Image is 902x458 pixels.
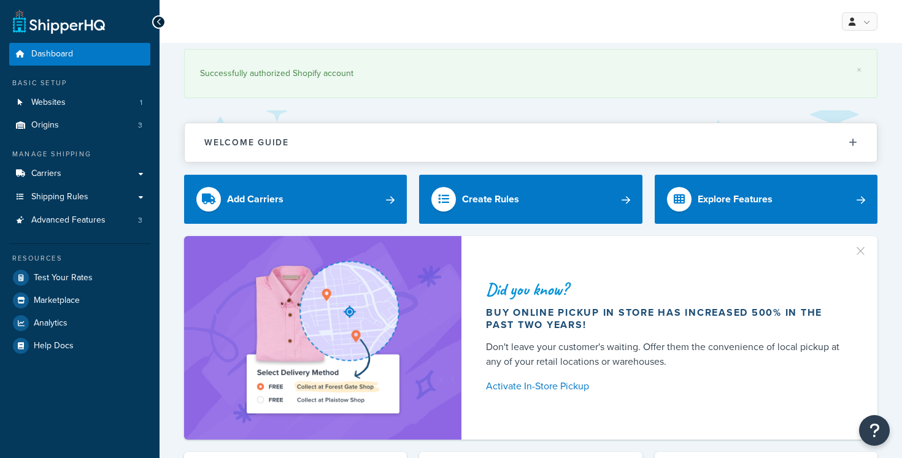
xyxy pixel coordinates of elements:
[31,97,66,108] span: Websites
[486,307,848,331] div: Buy online pickup in store has increased 500% in the past two years!
[9,91,150,114] li: Websites
[9,43,150,66] a: Dashboard
[419,175,642,224] a: Create Rules
[486,340,848,369] div: Don't leave your customer's waiting. Offer them the convenience of local pickup at any of your re...
[140,97,142,108] span: 1
[227,191,283,208] div: Add Carriers
[138,120,142,131] span: 3
[200,65,862,82] div: Successfully authorized Shopify account
[138,215,142,226] span: 3
[34,341,74,351] span: Help Docs
[9,335,150,357] a: Help Docs
[9,209,150,232] a: Advanced Features3
[204,138,289,147] h2: Welcome Guide
[9,149,150,159] div: Manage Shipping
[9,289,150,311] a: Marketplace
[462,191,519,208] div: Create Rules
[34,273,93,283] span: Test Your Rates
[486,378,848,395] a: Activate In-Store Pickup
[9,91,150,114] a: Websites1
[857,65,862,75] a: ×
[31,215,106,226] span: Advanced Features
[31,49,73,59] span: Dashboard
[9,209,150,232] li: Advanced Features
[212,254,434,421] img: ad-shirt-map-b0359fc47e01cab431d101c4b569394f6a03f54285957d908178d52f29eb9668.png
[9,162,150,185] a: Carriers
[9,312,150,334] a: Analytics
[9,114,150,137] a: Origins3
[9,253,150,264] div: Resources
[31,192,88,202] span: Shipping Rules
[185,123,877,162] button: Welcome Guide
[859,415,890,446] button: Open Resource Center
[31,169,61,179] span: Carriers
[486,281,848,298] div: Did you know?
[34,296,80,306] span: Marketplace
[698,191,773,208] div: Explore Features
[9,78,150,88] div: Basic Setup
[31,120,59,131] span: Origins
[655,175,877,224] a: Explore Features
[9,267,150,289] a: Test Your Rates
[184,175,407,224] a: Add Carriers
[34,318,67,329] span: Analytics
[9,114,150,137] li: Origins
[9,186,150,208] a: Shipping Rules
